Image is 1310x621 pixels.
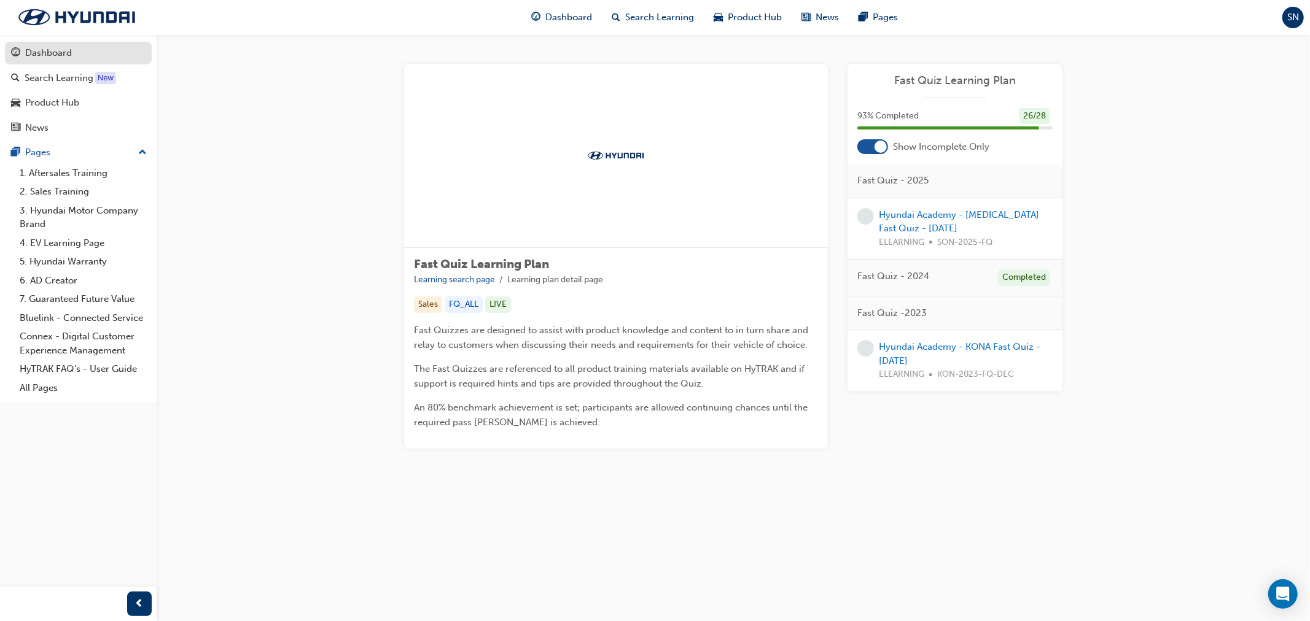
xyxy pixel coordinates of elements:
span: SN [1287,10,1299,25]
a: 7. Guaranteed Future Value [15,290,152,309]
li: Learning plan detail page [507,273,603,287]
a: car-iconProduct Hub [704,5,792,30]
a: HyTRAK FAQ's - User Guide [15,360,152,379]
div: FQ_ALL [445,296,483,313]
span: Search Learning [626,10,695,25]
a: Learning search page [414,274,495,285]
button: Pages [5,141,152,164]
img: Trak [6,4,147,30]
span: News [816,10,840,25]
span: news-icon [802,10,811,25]
span: Fast Quiz -2023 [857,306,927,320]
span: guage-icon [11,48,20,59]
a: Bluelink - Connected Service [15,309,152,328]
div: Dashboard [25,46,72,60]
button: SN [1282,7,1304,28]
button: DashboardSearch LearningProduct HubNews [5,39,152,141]
a: news-iconNews [792,5,849,30]
span: learningRecordVerb_NONE-icon [857,208,874,225]
span: learningRecordVerb_NONE-icon [857,340,874,357]
span: car-icon [714,10,723,25]
span: An 80% benchmark achievement is set; participants are allowed continuing chances until the requir... [414,402,810,428]
span: Product Hub [728,10,782,25]
a: Connex - Digital Customer Experience Management [15,327,152,360]
a: 2. Sales Training [15,182,152,201]
span: Fast Quiz - 2024 [857,269,929,283]
span: SON-2025-FQ [937,236,992,250]
span: Fast Quizzes are designed to assist with product knowledge and content to in turn share and relay... [414,325,811,350]
a: Hyundai Academy - KONA Fast Quiz - [DATE] [879,341,1040,366]
span: Dashboard [546,10,593,25]
div: Product Hub [25,96,79,110]
span: car-icon [11,98,20,109]
a: News [5,117,152,139]
div: News [25,121,49,135]
a: Dashboard [5,42,152,64]
a: All Pages [15,379,152,398]
div: Search Learning [25,71,93,85]
span: news-icon [11,123,20,134]
span: Show Incomplete Only [893,140,989,154]
span: guage-icon [532,10,541,25]
img: Trak [582,149,650,161]
span: The Fast Quizzes are referenced to all product training materials available on HyTRAK and if supp... [414,363,807,389]
div: LIVE [485,296,511,313]
span: Fast Quiz - 2025 [857,174,929,188]
div: Completed [998,269,1050,286]
a: 6. AD Creator [15,271,152,290]
a: 5. Hyundai Warranty [15,252,152,271]
a: guage-iconDashboard [522,5,602,30]
span: Pages [873,10,899,25]
span: search-icon [612,10,621,25]
a: Hyundai Academy - [MEDICAL_DATA] Fast Quiz - [DATE] [879,209,1039,234]
a: search-iconSearch Learning [602,5,704,30]
div: 26 / 28 [1019,108,1050,125]
div: Open Intercom Messenger [1268,579,1298,609]
a: 3. Hyundai Motor Company Brand [15,201,152,234]
span: pages-icon [859,10,868,25]
span: ELEARNING [879,236,924,250]
a: 1. Aftersales Training [15,164,152,183]
span: KON-2023-FQ-DEC [937,368,1014,382]
a: pages-iconPages [849,5,908,30]
span: pages-icon [11,147,20,158]
span: up-icon [138,145,147,161]
span: search-icon [11,73,20,84]
a: 4. EV Learning Page [15,234,152,253]
div: Pages [25,145,50,160]
span: Fast Quiz Learning Plan [414,257,549,271]
a: Product Hub [5,91,152,114]
span: prev-icon [135,596,144,612]
span: ELEARNING [879,368,924,382]
span: 93 % Completed [857,109,919,123]
div: Tooltip anchor [95,72,116,84]
a: Fast Quiz Learning Plan [857,74,1053,88]
div: Sales [414,296,442,313]
a: Search Learning [5,67,152,90]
